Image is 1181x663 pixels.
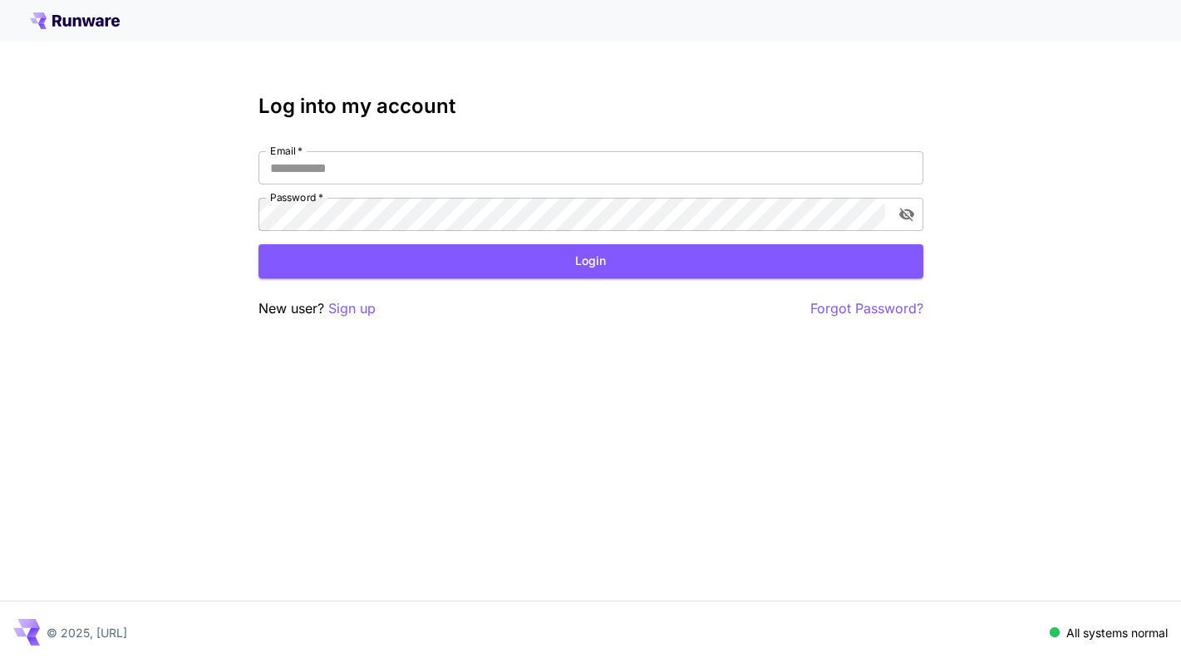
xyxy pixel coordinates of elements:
[47,624,127,641] p: © 2025, [URL]
[270,144,303,158] label: Email
[258,95,923,118] h3: Log into my account
[810,298,923,319] button: Forgot Password?
[892,199,922,229] button: toggle password visibility
[258,244,923,278] button: Login
[328,298,376,319] button: Sign up
[1066,624,1168,641] p: All systems normal
[258,298,376,319] p: New user?
[270,190,323,204] label: Password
